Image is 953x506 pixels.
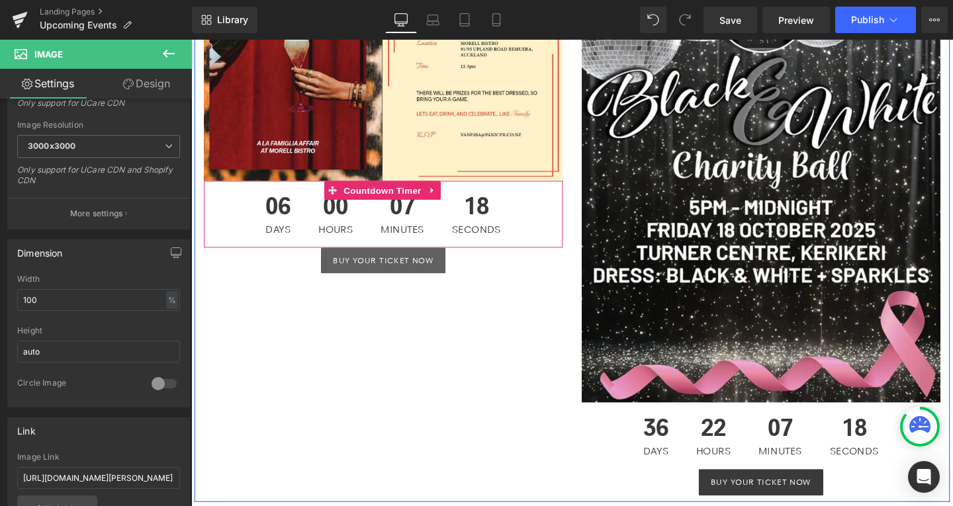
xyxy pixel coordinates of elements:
div: Image Resolution [17,120,180,130]
input: auto [17,289,180,311]
span: Image [34,49,63,60]
button: Publish [835,7,916,33]
span: Buy your ticket now [546,458,652,472]
span: Seconds [274,194,326,205]
a: Tablet [449,7,480,33]
input: auto [17,341,180,362]
span: Publish [851,15,884,25]
span: Days [78,194,105,205]
div: % [166,291,178,309]
button: More settings [8,198,189,229]
span: Save [719,13,741,27]
p: More settings [70,208,123,220]
span: Library [217,14,248,26]
div: Only support for UCare CDN [17,98,180,117]
a: Preview [762,7,830,33]
div: Link [17,418,36,437]
a: Buy your ticket now [136,218,267,246]
a: Desktop [385,7,417,33]
div: Dimension [17,240,63,259]
span: 18 [671,394,723,427]
div: Circle Image [17,378,138,392]
a: Mobile [480,7,512,33]
span: 07 [199,161,245,194]
span: 36 [475,394,502,427]
input: https://your-shop.myshopify.com [17,467,180,489]
span: Upcoming Events [40,20,117,30]
a: Landing Pages [40,7,192,17]
div: Image Link [17,452,180,462]
span: 06 [78,161,105,194]
a: Laptop [417,7,449,33]
span: Minutes [199,194,245,205]
div: Height [17,326,180,335]
span: Countdown Timer [157,148,245,168]
span: 00 [134,161,170,194]
a: New Library [192,7,257,33]
span: 22 [531,394,567,427]
div: Width [17,274,180,284]
span: Minutes [596,427,642,438]
a: Design [99,69,195,99]
span: 07 [596,394,642,427]
span: Seconds [671,427,723,438]
a: Expand / Collapse [245,148,262,168]
a: Buy your ticket now [533,451,664,479]
button: Redo [672,7,698,33]
div: Open Intercom Messenger [908,461,940,493]
span: 18 [274,161,326,194]
button: Undo [640,7,666,33]
div: Only support for UCare CDN and Shopify CDN [17,165,180,194]
button: More [921,7,948,33]
span: Hours [531,427,567,438]
span: Hours [134,194,170,205]
span: Days [475,427,502,438]
span: Preview [778,13,814,27]
span: Buy your ticket now [149,226,255,239]
b: 3000x3000 [28,141,75,151]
